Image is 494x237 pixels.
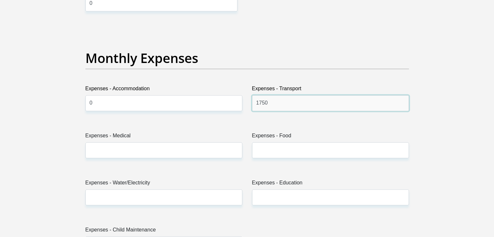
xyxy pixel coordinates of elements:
input: Expenses - Food [252,142,409,158]
label: Expenses - Education [252,179,409,189]
label: Expenses - Transport [252,85,409,95]
input: Expenses - Education [252,189,409,205]
label: Expenses - Food [252,132,409,142]
input: Expenses - Transport [252,95,409,111]
label: Expenses - Child Maintenance [85,226,242,236]
input: Expenses - Accommodation [85,95,242,111]
label: Expenses - Water/Electricity [85,179,242,189]
input: Expenses - Water/Electricity [85,189,242,205]
label: Expenses - Medical [85,132,242,142]
input: Expenses - Medical [85,142,242,158]
label: Expenses - Accommodation [85,85,242,95]
h2: Monthly Expenses [85,50,409,66]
